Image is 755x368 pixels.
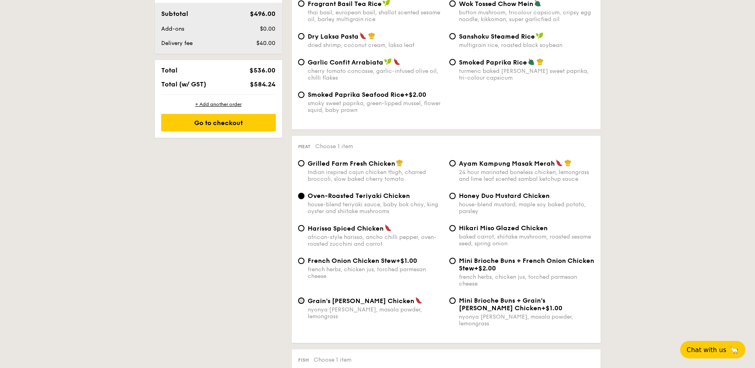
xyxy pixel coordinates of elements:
[298,0,304,7] input: Fragrant Basil Tea Ricethai basil, european basil, shallot scented sesame oil, barley multigrain ...
[161,25,184,32] span: Add-ons
[250,80,275,88] span: $584.24
[459,274,594,287] div: french herbs, chicken jus, torched parmesan cheese
[415,297,422,304] img: icon-spicy.37a8142b.svg
[536,58,544,65] img: icon-chef-hat.a58ddaea.svg
[396,257,417,264] span: +$1.00
[528,58,535,65] img: icon-vegetarian.fe4039eb.svg
[308,306,443,320] div: nyonya [PERSON_NAME], masala powder, lemongrass
[687,346,726,354] span: Chat with us
[556,159,563,166] img: icon-spicy.37a8142b.svg
[308,201,443,215] div: house-blend teriyaki sauce, baby bok choy, king oyster and shiitake mushrooms
[449,225,456,231] input: Hikari Miso Glazed Chickenbaked carrot, shiitake mushroom, roasted sesame seed, spring onion
[384,224,392,231] img: icon-spicy.37a8142b.svg
[449,258,456,264] input: Mini Brioche Buns + French Onion Chicken Stew+$2.00french herbs, chicken jus, torched parmesan ch...
[161,40,193,47] span: Delivery fee
[449,33,456,39] input: Sanshoku Steamed Ricemultigrain rice, roasted black soybean
[459,68,594,81] div: turmeric baked [PERSON_NAME] sweet paprika, tri-colour capsicum
[250,10,275,18] span: $496.00
[308,91,404,98] span: Smoked Paprika Seafood Rice
[474,264,496,272] span: +$2.00
[459,257,594,272] span: Mini Brioche Buns + French Onion Chicken Stew
[260,25,275,32] span: $0.00
[308,192,410,200] span: Oven-Roasted Teriyaki Chicken
[161,101,276,108] div: + Add another order
[308,257,396,264] span: French Onion Chicken Stew
[308,160,395,167] span: Grilled Farm Fresh Chicken
[449,298,456,304] input: Mini Brioche Buns + Grain's [PERSON_NAME] Chicken+$1.00nyonya [PERSON_NAME], masala powder, lemon...
[308,297,414,305] span: Grain's [PERSON_NAME] Chicken
[541,304,562,312] span: +$1.00
[298,144,310,149] span: Meat
[459,33,535,40] span: Sanshoku Steamed Rice
[680,341,745,358] button: Chat with us🦙
[298,92,304,98] input: Smoked Paprika Seafood Rice+$2.00smoky sweet paprika, green-lipped mussel, flower squid, baby prawn
[308,100,443,114] div: smoky sweet paprika, green-lipped mussel, flower squid, baby prawn
[308,225,384,232] span: Harissa Spiced Chicken
[298,298,304,304] input: Grain's [PERSON_NAME] Chickennyonya [PERSON_NAME], masala powder, lemongrass
[308,42,443,49] div: dried shrimp, coconut cream, laksa leaf
[449,160,456,166] input: Ayam Kampung Masak Merah24 hour marinated boneless chicken, lemongrass and lime leaf scented samb...
[298,33,304,39] input: Dry Laksa Pastadried shrimp, coconut cream, laksa leaf
[314,356,351,363] span: Choose 1 item
[308,33,359,40] span: Dry Laksa Pasta
[161,10,188,18] span: Subtotal
[298,258,304,264] input: French Onion Chicken Stew+$1.00french herbs, chicken jus, torched parmesan cheese
[161,114,276,131] div: Go to checkout
[449,0,456,7] input: Wok Tossed Chow Meinbutton mushroom, tricolour capsicum, cripsy egg noodle, kikkoman, super garli...
[459,201,594,215] div: house-blend mustard, maple soy baked potato, parsley
[384,58,392,65] img: icon-vegan.f8ff3823.svg
[459,9,594,23] div: button mushroom, tricolour capsicum, cripsy egg noodle, kikkoman, super garlicfied oil
[459,233,594,247] div: baked carrot, shiitake mushroom, roasted sesame seed, spring onion
[298,193,304,199] input: Oven-Roasted Teriyaki Chickenhouse-blend teriyaki sauce, baby bok choy, king oyster and shiitake ...
[161,67,178,74] span: Total
[393,58,400,65] img: icon-spicy.37a8142b.svg
[308,9,443,23] div: thai basil, european basil, shallot scented sesame oil, barley multigrain rice
[315,143,353,150] span: Choose 1 item
[459,42,594,49] div: multigrain rice, roasted black soybean
[308,266,443,280] div: french herbs, chicken jus, torched parmesan cheese
[459,59,527,66] span: Smoked Paprika Rice
[459,297,545,312] span: Mini Brioche Buns + Grain's [PERSON_NAME] Chicken
[459,224,548,232] span: Hikari Miso Glazed Chicken
[459,169,594,182] div: 24 hour marinated boneless chicken, lemongrass and lime leaf scented sambal ketchup sauce
[298,160,304,166] input: Grilled Farm Fresh ChickenIndian inspired cajun chicken thigh, charred broccoli, slow baked cherr...
[161,80,206,88] span: Total (w/ GST)
[396,159,403,166] img: icon-chef-hat.a58ddaea.svg
[459,313,594,327] div: nyonya [PERSON_NAME], masala powder, lemongrass
[256,40,275,47] span: $40.00
[449,193,456,199] input: Honey Duo Mustard Chickenhouse-blend mustard, maple soy baked potato, parsley
[298,59,304,65] input: Garlic Confit Arrabiatacherry tomato concasse, garlic-infused olive oil, chilli flakes
[298,357,309,363] span: Fish
[459,192,550,200] span: Honey Duo Mustard Chicken
[308,234,443,247] div: african-style harissa, ancho chilli pepper, oven-roasted zucchini and carrot
[564,159,572,166] img: icon-chef-hat.a58ddaea.svg
[298,225,304,231] input: Harissa Spiced Chickenafrican-style harissa, ancho chilli pepper, oven-roasted zucchini and carrot
[730,345,739,354] span: 🦙
[404,91,426,98] span: +$2.00
[459,160,555,167] span: Ayam Kampung Masak Merah
[308,169,443,182] div: Indian inspired cajun chicken thigh, charred broccoli, slow baked cherry tomato
[308,68,443,81] div: cherry tomato concasse, garlic-infused olive oil, chilli flakes
[536,32,544,39] img: icon-vegan.f8ff3823.svg
[368,32,375,39] img: icon-chef-hat.a58ddaea.svg
[308,59,383,66] span: Garlic Confit Arrabiata
[449,59,456,65] input: Smoked Paprika Riceturmeric baked [PERSON_NAME] sweet paprika, tri-colour capsicum
[359,32,367,39] img: icon-spicy.37a8142b.svg
[250,67,275,74] span: $536.00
